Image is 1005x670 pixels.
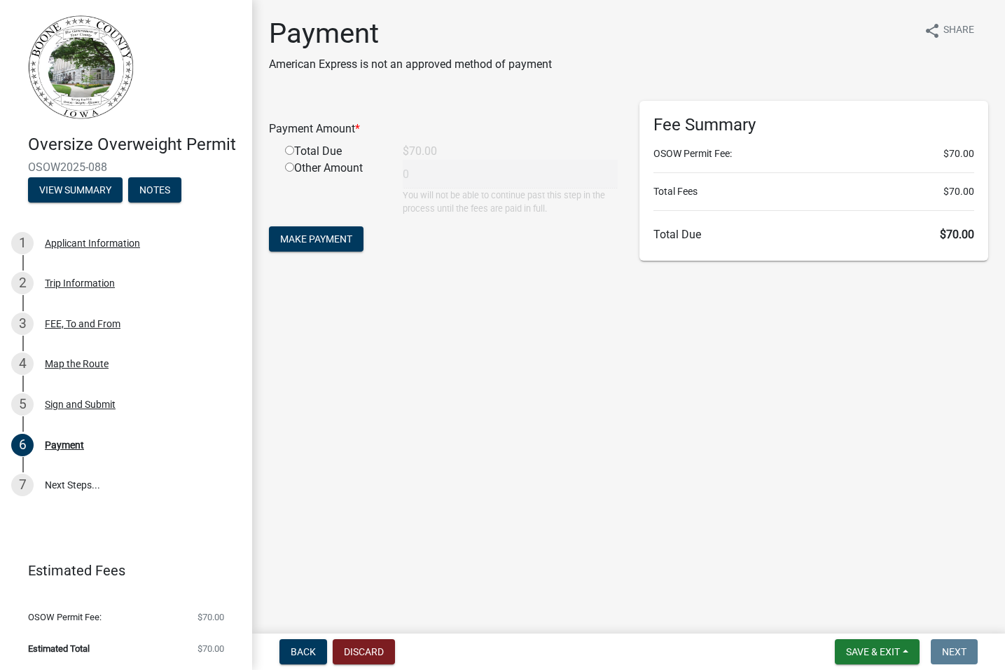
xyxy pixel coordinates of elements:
button: shareShare [913,17,985,44]
span: Make Payment [280,233,352,245]
div: 6 [11,434,34,456]
span: Save & Exit [846,646,900,657]
li: Total Fees [653,184,975,199]
h6: Total Due [653,228,975,241]
div: FEE, To and From [45,319,120,329]
div: Other Amount [275,160,392,215]
div: 4 [11,353,34,375]
div: 1 [11,232,34,254]
div: 5 [11,393,34,416]
h1: Payment [269,17,552,50]
a: Estimated Fees [11,556,230,584]
button: Next [931,639,978,664]
i: share [924,22,941,39]
button: View Summary [28,177,123,203]
span: $70.00 [943,184,974,199]
button: Back [279,639,327,664]
div: Map the Route [45,359,109,369]
button: Discard [333,639,395,664]
div: Applicant Information [45,238,140,248]
div: Trip Information [45,278,115,288]
wm-modal-confirm: Summary [28,185,123,196]
span: $70.00 [197,613,224,622]
wm-modal-confirm: Notes [128,185,181,196]
div: 2 [11,272,34,294]
span: Back [291,646,316,657]
span: $70.00 [197,644,224,653]
span: Estimated Total [28,644,90,653]
div: Total Due [275,143,392,160]
span: OSOW2025-088 [28,160,224,174]
p: American Express is not an approved method of payment [269,56,552,73]
div: 7 [11,474,34,496]
div: 3 [11,313,34,335]
button: Make Payment [269,226,363,252]
span: OSOW Permit Fee: [28,613,102,622]
h4: Oversize Overweight Permit [28,135,241,155]
span: $70.00 [940,228,974,241]
span: Share [943,22,974,39]
button: Save & Exit [835,639,920,664]
button: Notes [128,177,181,203]
div: Payment Amount [258,121,629,137]
span: $70.00 [943,146,974,161]
div: Payment [45,440,84,450]
li: OSOW Permit Fee: [653,146,975,161]
div: Sign and Submit [45,399,116,409]
span: Next [942,646,966,657]
img: Boone County, Iowa [28,15,134,120]
h6: Fee Summary [653,115,975,135]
